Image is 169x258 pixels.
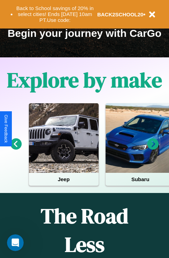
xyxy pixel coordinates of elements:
button: Back to School savings of 20% in select cities! Ends [DATE] 10am PT.Use code: [13,3,97,25]
h1: Explore by make [7,66,162,94]
iframe: Intercom live chat [7,234,24,251]
h4: Jeep [29,173,99,186]
b: BACK2SCHOOL20 [97,11,144,17]
div: Give Feedback [3,115,8,143]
